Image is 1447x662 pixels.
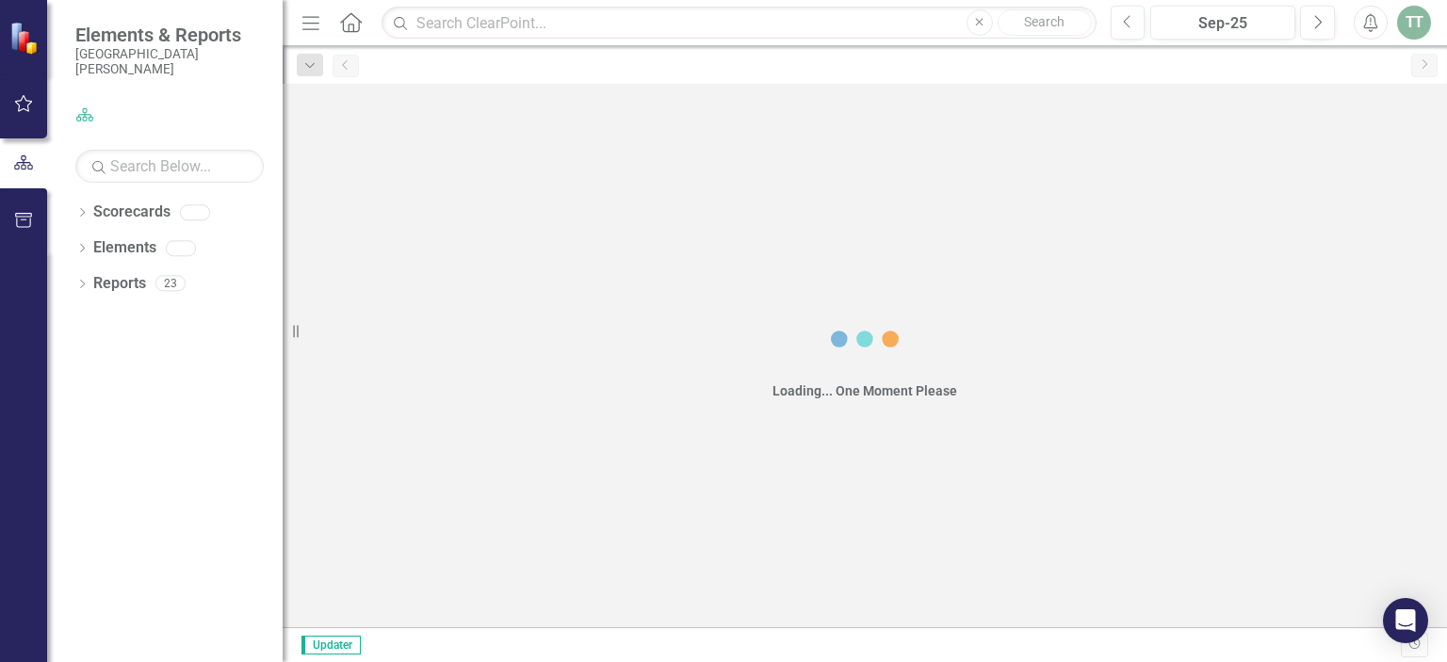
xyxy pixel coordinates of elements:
div: Sep-25 [1157,12,1289,35]
input: Search ClearPoint... [382,7,1096,40]
a: Reports [93,273,146,295]
a: Elements [93,237,156,259]
span: Elements & Reports [75,24,264,46]
img: ClearPoint Strategy [9,22,42,55]
span: Updater [301,636,361,654]
a: Scorecards [93,202,171,223]
div: 23 [155,276,186,292]
button: Sep-25 [1150,6,1295,40]
button: TT [1397,6,1431,40]
small: [GEOGRAPHIC_DATA][PERSON_NAME] [75,46,264,77]
button: Search [998,9,1092,36]
div: Loading... One Moment Please [772,381,957,400]
div: Open Intercom Messenger [1383,598,1428,643]
span: Search [1024,14,1065,29]
input: Search Below... [75,150,264,183]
